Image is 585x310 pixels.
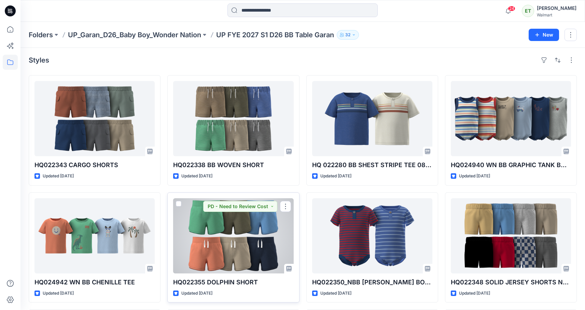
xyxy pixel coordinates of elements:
[173,160,293,170] p: HQ022338 BB WOVEN SHORT
[173,81,293,156] a: HQ022338 BB WOVEN SHORT
[34,278,155,287] p: HQ024942 WN BB CHENILLE TEE
[459,290,490,297] p: Updated [DATE]
[68,30,201,40] a: UP_Garan_D26_Baby Boy_Wonder Nation
[537,12,576,17] div: Walmart
[216,30,334,40] p: UP FYE 2027 S1 D26 BB Table Garan
[320,173,351,180] p: Updated [DATE]
[522,5,534,17] div: ET
[529,29,559,41] button: New
[34,198,155,273] a: HQ024942 WN BB CHENILLE TEE
[312,81,432,156] a: HQ 022280 BB SHEST STRIPE TEE 08:06:25
[34,160,155,170] p: HQ022343 CARGO SHORTS
[537,4,576,12] div: [PERSON_NAME]
[34,81,155,156] a: HQ022343 CARGO SHORTS
[181,173,212,180] p: Updated [DATE]
[312,198,432,273] a: HQ022350_NBB SS HENLEY BODYSUIT
[173,278,293,287] p: HQ022355 DOLPHIN SHORT
[173,198,293,273] a: HQ022355 DOLPHIN SHORT
[320,290,351,297] p: Updated [DATE]
[451,160,571,170] p: HQ024940 WN BB GRAPHIC TANK BODYSUIT
[312,278,432,287] p: HQ022350_NBB [PERSON_NAME] BODYSUIT
[29,30,53,40] a: Folders
[508,6,515,11] span: 24
[29,56,49,64] h4: Styles
[451,198,571,273] a: HQ022348 SOLID JERSEY SHORTS NEW PATTERN 07.24.25
[451,278,571,287] p: HQ022348 SOLID JERSEY SHORTS NEW PATTERN [DATE]
[43,173,74,180] p: Updated [DATE]
[451,81,571,156] a: HQ024940 WN BB GRAPHIC TANK BODYSUIT
[181,290,212,297] p: Updated [DATE]
[337,30,359,40] button: 32
[345,31,350,39] p: 32
[312,160,432,170] p: HQ 022280 BB SHEST STRIPE TEE 08:06:25
[459,173,490,180] p: Updated [DATE]
[43,290,74,297] p: Updated [DATE]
